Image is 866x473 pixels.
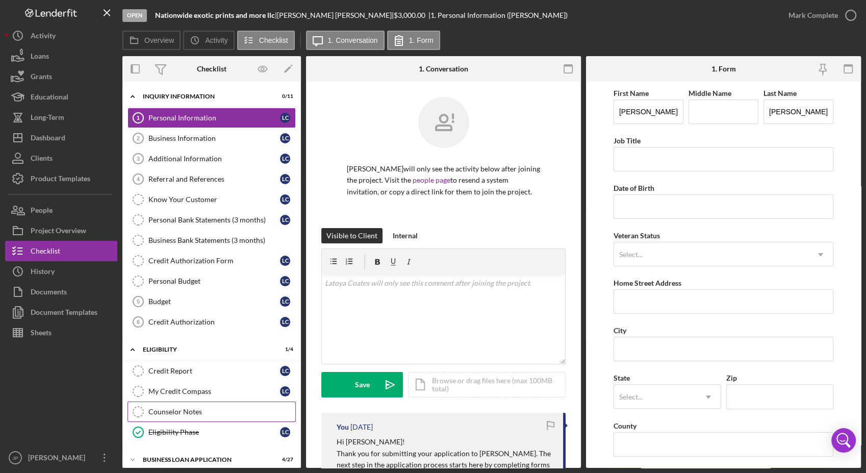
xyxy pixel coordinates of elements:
div: Long-Term [31,107,64,130]
a: 5BudgetLC [128,291,296,312]
div: L C [280,386,290,396]
p: [PERSON_NAME] will only see the activity below after joining the project. Visit the to resend a s... [347,163,540,197]
a: 6Credit AuthorizationLC [128,312,296,332]
label: Job Title [614,136,641,145]
div: 4 / 27 [275,457,293,463]
tspan: 1 [137,115,140,121]
a: Credit Authorization FormLC [128,251,296,271]
a: People [5,200,117,220]
div: Project Overview [31,220,86,243]
div: Personal Information [148,114,280,122]
button: 1. Form [387,31,440,50]
tspan: 2 [137,135,140,141]
button: Sheets [5,322,117,343]
a: Business Bank Statements (3 months) [128,230,296,251]
div: Referral and References [148,175,280,183]
div: INQUIRY INFORMATION [143,93,268,99]
div: Select... [619,393,643,401]
button: Clients [5,148,117,168]
div: Open Intercom Messenger [831,428,856,453]
div: L C [280,256,290,266]
div: 1. Conversation [419,65,468,73]
a: Grants [5,66,117,87]
button: Checklist [237,31,295,50]
div: Dashboard [31,128,65,151]
div: Internal [393,228,418,243]
div: | [155,11,277,19]
div: Credit Authorization [148,318,280,326]
div: L C [280,174,290,184]
div: BUSINESS LOAN APPLICATION [143,457,268,463]
div: Additional Information [148,155,280,163]
a: History [5,261,117,282]
div: People [31,200,53,223]
button: Dashboard [5,128,117,148]
button: Internal [388,228,423,243]
button: 1. Conversation [306,31,385,50]
div: Sheets [31,322,52,345]
time: 2025-08-08 15:43 [350,423,373,431]
div: ELIGIBILITY [143,346,268,353]
a: 1Personal InformationLC [128,108,296,128]
div: $3,000.00 [394,11,428,19]
a: Personal Bank Statements (3 months)LC [128,210,296,230]
label: City [614,326,626,335]
div: L C [280,296,290,307]
button: Document Templates [5,302,117,322]
div: 1 / 4 [275,346,293,353]
div: Checklist [197,65,226,73]
a: 2Business InformationLC [128,128,296,148]
label: First Name [614,89,649,97]
label: Zip [726,374,737,382]
div: Credit Authorization Form [148,257,280,265]
div: Eligibility Phase [148,428,280,436]
div: Grants [31,66,52,89]
a: Personal BudgetLC [128,271,296,291]
div: | 1. Personal Information ([PERSON_NAME]) [428,11,568,19]
div: Loans [31,46,49,69]
div: My Credit Compass [148,387,280,395]
div: Activity [31,26,56,48]
div: L C [280,276,290,286]
div: Budget [148,297,280,306]
div: L C [280,215,290,225]
div: Visible to Client [326,228,377,243]
a: 3Additional InformationLC [128,148,296,169]
div: Save [355,372,370,397]
div: [PERSON_NAME] [PERSON_NAME] | [277,11,394,19]
button: Documents [5,282,117,302]
div: Know Your Customer [148,195,280,204]
button: Long-Term [5,107,117,128]
a: people page [413,176,450,184]
a: Activity [5,26,117,46]
div: L C [280,154,290,164]
text: JP [12,455,18,461]
div: L C [280,427,290,437]
div: L C [280,133,290,143]
p: Hi [PERSON_NAME]! [337,436,553,447]
div: Checklist [31,241,60,264]
div: L C [280,317,290,327]
div: Product Templates [31,168,90,191]
div: L C [280,113,290,123]
a: Counselor Notes [128,402,296,422]
button: Educational [5,87,117,107]
tspan: 4 [137,176,140,182]
div: L C [280,366,290,376]
button: Product Templates [5,168,117,189]
div: Clients [31,148,53,171]
label: Date of Birth [614,184,654,192]
button: Checklist [5,241,117,261]
tspan: 5 [137,298,140,305]
label: Checklist [259,36,288,44]
button: Project Overview [5,220,117,241]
